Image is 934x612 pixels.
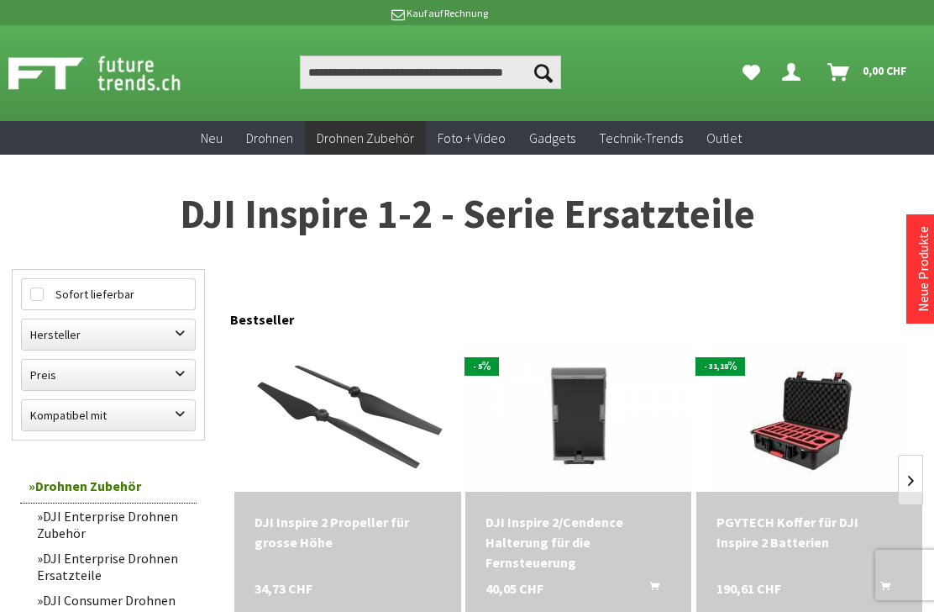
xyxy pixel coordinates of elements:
input: Produkt, Marke, Kategorie, EAN, Artikelnummer… [300,55,561,89]
a: DJI Inspire 2/Cendence Halterung für die Fernsteuerung 40,05 CHF In den Warenkorb [485,512,671,572]
a: Gadgets [517,121,587,156]
label: Sofort lieferbar [22,279,195,309]
a: Meine Favoriten [734,55,769,89]
a: Drohnen Zubehör [305,121,426,156]
label: Preis [22,360,195,390]
button: In den Warenkorb [629,578,669,600]
span: Foto + Video [438,129,506,146]
div: DJI Inspire 2 Propeller für grosse Höhe [254,512,440,552]
a: Foto + Video [426,121,517,156]
button: In den Warenkorb [860,578,900,600]
a: DJI Enterprise Drohnen Zubehör [29,504,197,546]
img: DJI Inspire 2/Cendence Halterung für die Fernsteuerung [465,340,691,491]
span: 190,61 CHF [716,578,781,599]
span: 40,05 CHF [485,578,543,599]
a: Drohnen [234,121,305,156]
a: Warenkorb [821,55,916,89]
span: Drohnen Zubehör [317,129,414,146]
span: Gadgets [529,129,575,146]
img: DJI Inspire 2 Propeller für grosse Höhe [234,340,460,491]
a: DJI Inspire 2 Propeller für grosse Höhe 34,73 CHF [254,512,440,552]
h1: DJI Inspire 1-2 - Serie Ersatzteile [12,193,922,235]
a: Neue Produkte [915,226,931,312]
img: Shop Futuretrends - zur Startseite wechseln [8,52,218,94]
div: DJI Inspire 2/Cendence Halterung für die Fernsteuerung [485,512,671,572]
span: 0,00 CHF [863,57,907,84]
a: Drohnen Zubehör [20,469,197,504]
span: 34,73 CHF [254,578,312,599]
a: PGYTECH Koffer für DJI Inspire 2 Batterien 190,61 CHF In den Warenkorb [716,512,902,552]
a: Outlet [695,121,753,156]
label: Kompatibel mit [22,400,195,430]
a: Technik-Trends [587,121,695,156]
span: Neu [201,129,223,146]
img: PGYTECH Koffer für DJI Inspire 2 Batterien [711,340,907,492]
span: Technik-Trends [599,129,683,146]
label: Hersteller [22,319,195,350]
span: Outlet [706,129,742,146]
a: Neu [189,121,234,156]
div: Bestseller [230,294,922,336]
a: DJI Enterprise Drohnen Ersatzteile [29,546,197,588]
span: Drohnen [246,129,293,146]
a: Dein Konto [775,55,814,89]
button: Suchen [526,55,561,89]
div: PGYTECH Koffer für DJI Inspire 2 Batterien [716,512,902,552]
